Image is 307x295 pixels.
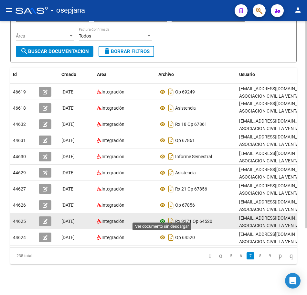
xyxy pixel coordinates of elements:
div: Open Intercom Messenger [285,273,301,289]
span: Integración [101,105,124,111]
span: 44625 [13,219,26,224]
span: Integración [101,235,124,240]
span: Área [16,33,68,39]
li: page 8 [255,250,265,261]
datatable-header-cell: Id [10,68,36,82]
span: Integración [101,202,124,208]
span: Integración [101,219,124,224]
a: 8 [256,252,264,259]
span: Rx 21 Op 67856 [175,186,207,191]
span: [DATE] [61,170,75,175]
i: Descargar documento [167,87,175,97]
span: [DATE] [61,219,75,224]
span: Informe Semestral [175,154,212,159]
datatable-header-cell: Creado [59,68,94,82]
span: [DATE] [61,202,75,208]
mat-icon: person [294,6,302,14]
span: Archivo [158,72,174,77]
li: page 6 [236,250,246,261]
span: Id [13,72,17,77]
span: Integración [101,154,124,159]
span: - osepjana [51,3,85,17]
span: [DATE] [61,89,75,94]
button: Borrar Filtros [99,46,154,57]
a: go to first page [206,252,214,259]
span: Integración [101,138,124,143]
span: 44632 [13,122,26,127]
span: 44626 [13,202,26,208]
span: [DATE] [61,154,75,159]
span: [DATE] [61,186,75,191]
span: 44624 [13,235,26,240]
span: Buscar Documentacion [20,49,89,54]
span: Asistencia [175,105,196,111]
i: Descargar documento [167,119,175,129]
span: 44629 [13,170,26,175]
li: page 5 [226,250,236,261]
button: Open calendar [237,14,244,21]
span: Borrar Filtros [103,49,150,54]
span: Asistencia [175,170,196,175]
span: [DATE] [61,122,75,127]
i: Descargar documento [167,184,175,194]
mat-icon: delete [103,47,111,55]
i: Descargar documento [167,103,175,113]
span: Integración [101,186,124,191]
span: Integración [101,170,124,175]
mat-icon: search [20,47,28,55]
button: Buscar Documentacion [16,46,93,57]
a: go to previous page [216,252,225,259]
span: Op 67861 [175,138,195,143]
i: Descargar documento [167,200,175,210]
a: 6 [237,252,245,259]
span: 44631 [13,138,26,143]
span: Area [97,72,107,77]
span: 44630 [13,154,26,159]
i: Descargar documento [167,151,175,162]
li: page 7 [246,250,255,261]
i: Descargar documento [167,135,175,146]
span: 44627 [13,186,26,191]
span: Op 67856 [175,202,195,208]
span: [DATE] [61,105,75,111]
datatable-header-cell: Area [94,68,156,82]
a: 5 [227,252,235,259]
span: Creado [61,72,76,77]
span: 46619 [13,89,26,94]
span: Op 69249 [175,89,195,94]
i: Descargar documento [167,216,175,226]
span: Integración [101,122,124,127]
i: Descargar documento [167,232,175,243]
a: go to next page [276,252,285,259]
span: Usuario [239,72,255,77]
span: Todos [79,33,91,38]
span: Rx 18 Op 67861 [175,122,207,127]
a: go to last page [287,252,296,259]
span: [DATE] [61,138,75,143]
a: 7 [247,252,254,259]
span: Integración [101,89,124,94]
mat-icon: menu [5,6,13,14]
i: Descargar documento [167,168,175,178]
li: page 9 [265,250,275,261]
datatable-header-cell: Archivo [156,68,237,82]
a: 9 [266,252,274,259]
span: Rx 9371 Op 64520 [175,219,212,224]
span: 46618 [13,105,26,111]
span: [DATE] [61,235,75,240]
span: Op 64520 [175,235,195,240]
div: 238 total [10,248,68,264]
